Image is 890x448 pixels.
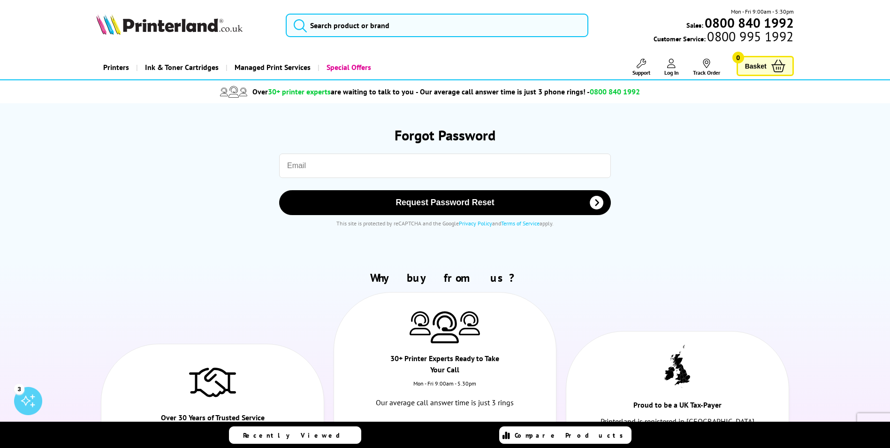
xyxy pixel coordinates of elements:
h2: Why buy from us? [96,270,793,285]
a: Printerland Logo [96,14,274,37]
span: Request Password Reset [291,198,599,208]
a: Log In [664,59,679,76]
div: Over 30 Years of Trusted Service [157,412,268,428]
span: Support [632,69,650,76]
img: Printerland Logo [96,14,243,35]
a: Compare Products [499,426,631,444]
div: 30+ Printer Experts Ready to Take Your Call [389,353,501,380]
a: Managed Print Services [226,55,318,79]
a: Printers [96,55,136,79]
input: Search product or brand [286,14,588,37]
span: Customer Service: [654,32,793,43]
span: Basket [745,60,767,72]
a: Basket 0 [737,56,794,76]
img: Printer Experts [459,311,480,335]
span: Ink & Toner Cartridges [145,55,219,79]
div: This site is protected by reCAPTCHA and the Google and apply. [113,220,776,227]
img: UK tax payer [664,345,690,388]
span: 0800 840 1992 [590,87,640,96]
a: Track Order [693,59,720,76]
button: Request Password Reset [279,190,611,215]
a: Special Offers [318,55,378,79]
a: Privacy Policy [459,220,492,227]
span: 0 [732,52,744,63]
p: Our average call answer time is just 3 rings [367,396,523,409]
a: 0800 840 1992 [374,418,516,433]
img: Trusted Service [189,363,236,401]
span: - Our average call answer time is just 3 phone rings! - [416,87,640,96]
span: 0800 995 1992 [706,32,793,41]
span: Log In [664,69,679,76]
div: 3 [14,384,24,394]
h1: Forgot Password [104,126,786,144]
img: Printer Experts [431,311,459,344]
div: Mon - Fri 9:00am - 5.30pm [334,380,556,396]
span: Recently Viewed [243,431,350,440]
img: Printer Experts [410,311,431,335]
a: Terms of Service [501,220,540,227]
a: Ink & Toner Cartridges [136,55,226,79]
a: Support [632,59,650,76]
a: Recently Viewed [229,426,361,444]
div: Proud to be a UK Tax-Payer [622,399,733,415]
span: Compare Products [515,431,628,440]
b: 0800 840 1992 [705,14,794,31]
span: Mon - Fri 9:00am - 5:30pm [731,7,794,16]
span: Sales: [686,21,703,30]
a: 0800 840 1992 [703,18,794,27]
span: 30+ printer experts [268,87,331,96]
input: Email [279,154,611,178]
span: Over are waiting to talk to you [252,87,414,96]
